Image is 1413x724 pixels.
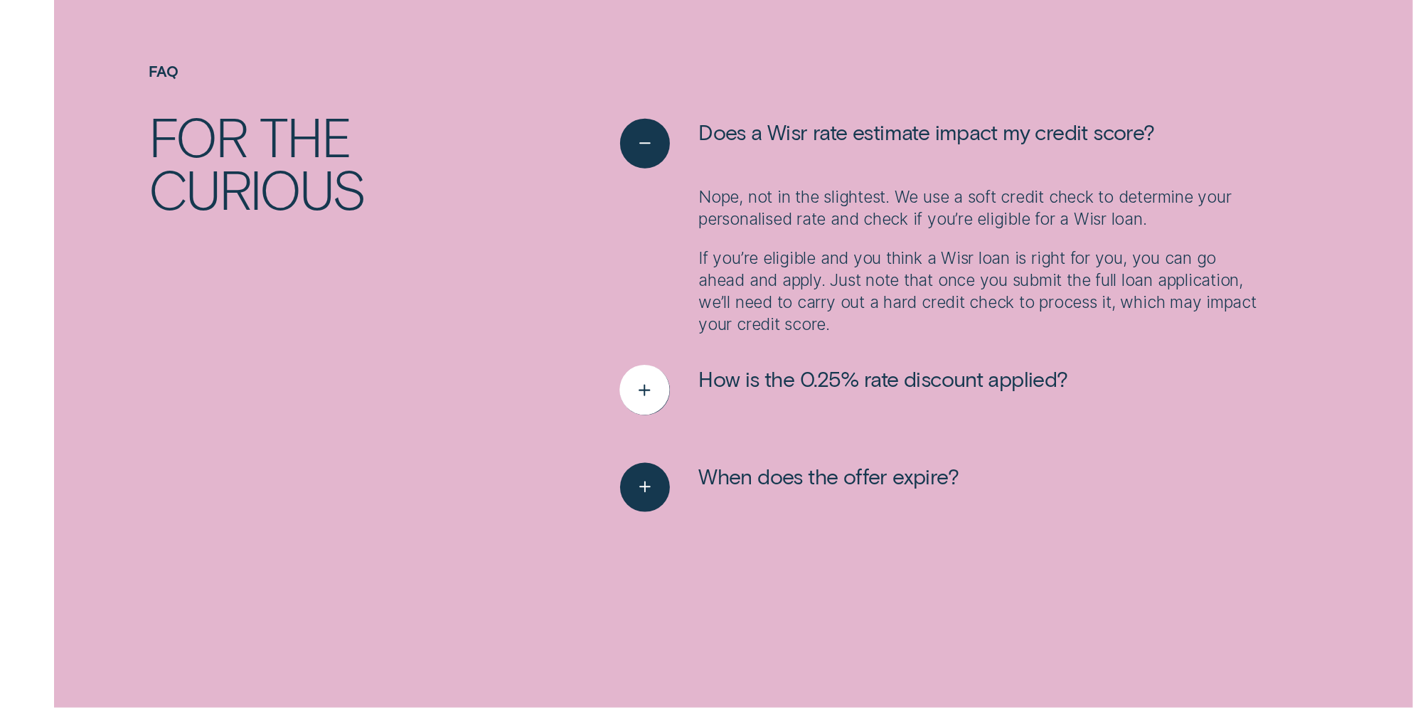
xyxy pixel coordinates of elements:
[698,119,1155,146] span: Does a Wisr rate estimate impact my credit score?
[149,110,510,215] h2: For the curious
[620,119,1154,168] button: See less
[698,366,1068,393] span: How is the 0.25% rate discount applied?
[698,247,1264,336] p: If you’re eligible and you think a Wisr loan is right for you, you can go ahead and apply. Just n...
[698,186,1264,230] p: Nope, not in the slightest. We use a soft credit check to determine your personalised rate and ch...
[620,463,959,512] button: See more
[698,463,959,490] span: When does the offer expire?
[620,366,1067,415] button: See more
[149,63,510,80] h4: FAQ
